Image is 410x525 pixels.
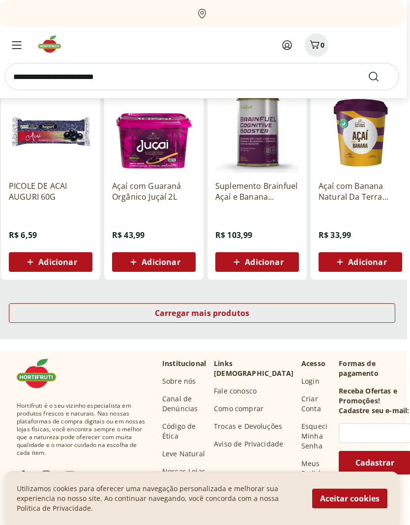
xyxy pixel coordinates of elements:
img: Açaí com Banana Natural Da Terra 750ml [319,89,402,173]
button: Submit Search [368,71,391,82]
a: Nossas Lojas [162,467,205,476]
a: Meus Pedidos [301,459,331,478]
a: Sobre nós [162,376,196,386]
a: Fale conosco [214,386,257,396]
p: Links [DEMOGRAPHIC_DATA] [214,359,293,378]
a: Aviso de Privacidade [214,439,283,449]
input: search [5,63,399,90]
button: Aceitar cookies [312,489,387,508]
a: Trocas e Devoluções [214,421,282,431]
a: Leve Natural [162,449,205,459]
img: Suplemento Brainfuel Açaí e Banana Trustfuel 450g [215,89,299,173]
img: Hortifruti [17,359,66,388]
h3: Cadastre seu e-mail: [339,406,409,416]
button: Adicionar [112,252,196,272]
span: Adicionar [348,258,386,266]
p: Utilizamos cookies para oferecer uma navegação personalizada e melhorar sua experiencia no nosso ... [17,484,300,513]
a: Açaí com Banana Natural Da Terra 750ml [319,181,402,202]
a: Carregar mais produtos [9,303,395,327]
span: Adicionar [38,258,77,266]
span: R$ 33,99 [319,230,351,240]
img: fb [17,469,29,480]
img: ig [40,469,52,480]
p: Institucional [162,359,206,368]
span: R$ 43,99 [112,230,145,240]
a: Como comprar [214,404,264,414]
span: Adicionar [245,258,283,266]
button: Adicionar [319,252,402,272]
span: Hortifruti é o seu vizinho especialista em produtos frescos e naturais. Nas nossas plataformas de... [17,402,146,457]
span: Cadastrar [355,459,394,467]
button: Carrinho [305,33,328,57]
button: Menu [5,33,29,57]
img: Hortifruti [36,34,69,54]
img: ytb [64,469,76,480]
img: Açaí com Guaraná Orgânico Juçaí 2L [112,89,196,173]
span: Adicionar [142,258,180,266]
img: PICOLE DE ACAI AUGURI 60G [9,89,92,173]
button: Adicionar [9,252,92,272]
button: Adicionar [215,252,299,272]
a: Canal de Denúncias [162,394,206,414]
span: R$ 103,99 [215,230,252,240]
a: Esqueci Minha Senha [301,421,331,451]
span: 0 [321,40,324,50]
a: Suplemento Brainfuel Açaí e Banana Trustfuel 450g [215,181,299,202]
a: Açaí com Guaraná Orgânico Juçaí 2L [112,181,196,202]
a: Código de Ética [162,421,206,441]
a: Login [301,376,320,386]
a: Criar Conta [301,394,331,414]
span: Carregar mais produtos [155,309,250,317]
a: PICOLE DE ACAI AUGURI 60G [9,181,92,202]
p: Acesso [301,359,325,368]
span: R$ 6,59 [9,230,37,240]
